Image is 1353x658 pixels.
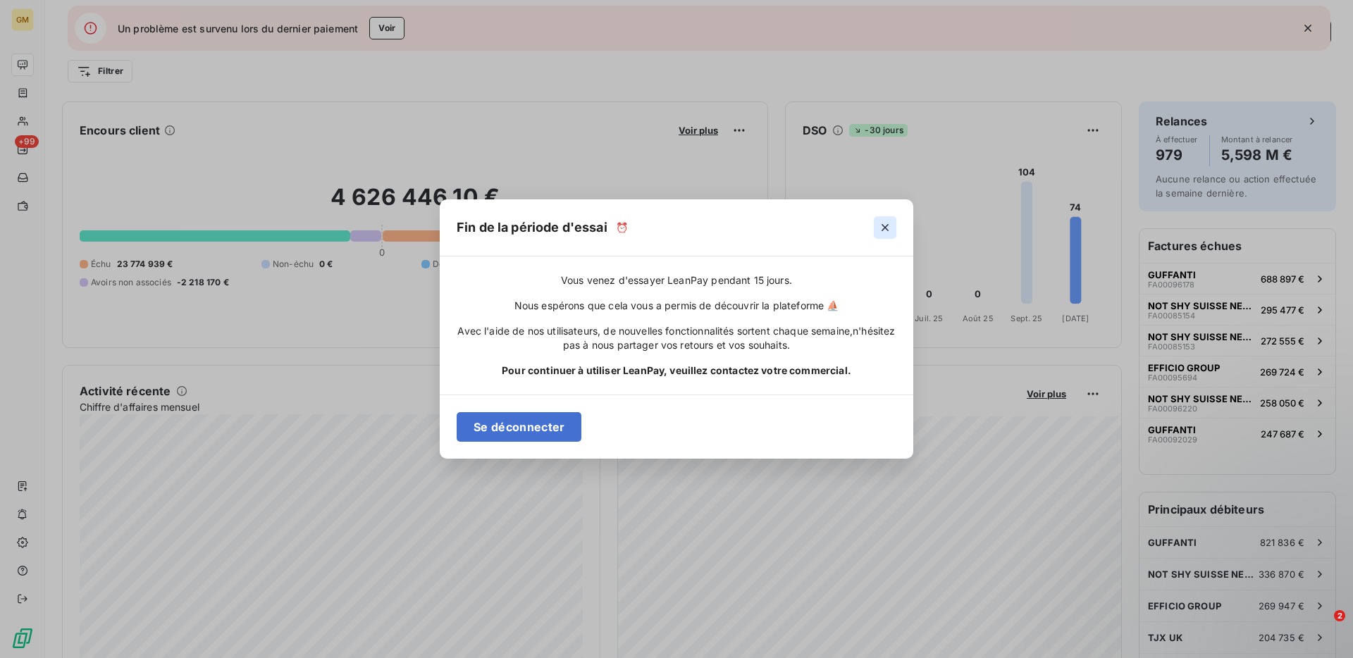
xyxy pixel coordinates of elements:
span: ⏰ [616,221,628,235]
iframe: Intercom notifications message [1071,521,1353,620]
span: 2 [1334,610,1345,621]
button: Se déconnecter [457,412,581,442]
span: ⛵️ [827,299,839,311]
span: Avec l'aide de nos utilisateurs, de nouvelles fonctionnalités sortent chaque semaine, [457,325,853,337]
iframe: Intercom live chat [1305,610,1339,644]
span: Nous espérons que cela vous a permis de découvrir la plateforme [514,299,839,313]
span: Vous venez d'essayer LeanPay pendant 15 jours. [561,273,792,287]
span: Pour continuer à utiliser LeanPay, veuillez contactez votre commercial. [502,364,851,378]
h5: Fin de la période d'essai [457,218,607,237]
